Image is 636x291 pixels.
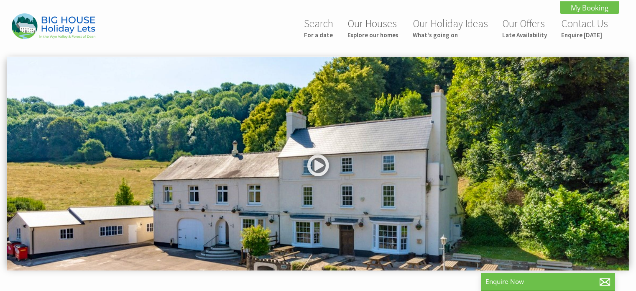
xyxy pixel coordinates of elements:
small: What's going on [413,31,488,39]
p: Enquire Now [485,277,611,286]
a: Our OffersLate Availability [502,17,547,39]
small: Enquire [DATE] [561,31,608,39]
small: For a date [304,31,333,39]
a: My Booking [560,1,619,14]
a: Our HousesExplore our homes [347,17,398,39]
a: Contact UsEnquire [DATE] [561,17,608,39]
small: Explore our homes [347,31,398,39]
img: Big House Holiday Lets [12,13,95,39]
a: SearchFor a date [304,17,333,39]
a: Our Holiday IdeasWhat's going on [413,17,488,39]
small: Late Availability [502,31,547,39]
